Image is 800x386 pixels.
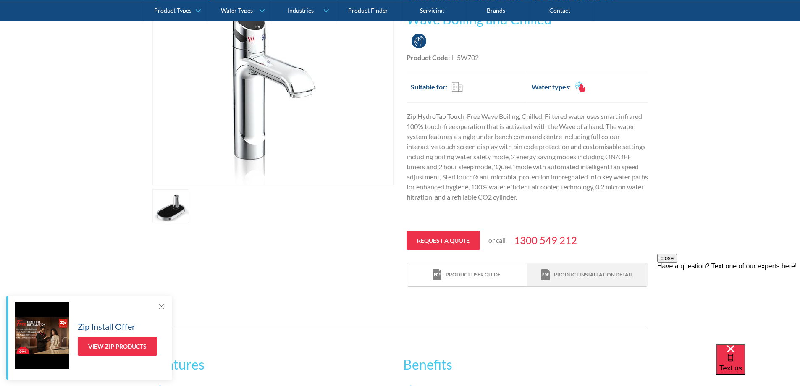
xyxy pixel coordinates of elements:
p: Zip HydroTap Touch-Free Wave Boiling, Chilled, Filtered water uses smart infrared 100% touch-free... [407,111,648,202]
h2: Benefits [403,354,648,375]
img: print icon [433,269,441,281]
a: Request a quote [407,231,480,250]
img: print icon [541,269,550,281]
h5: Zip Install Offer [78,320,135,333]
div: Product user guide [446,271,501,278]
h2: Water types: [532,82,571,92]
h2: Features [152,354,397,375]
a: View Zip Products [78,337,157,356]
strong: Product Code: [407,53,450,61]
a: print iconProduct user guide [407,263,527,287]
div: Product installation detail [554,271,633,278]
h2: Suitable for: [411,82,447,92]
a: 1300 549 212 [514,233,577,248]
div: Industries [288,7,314,14]
img: Zip Install Offer [15,302,69,369]
div: Water Types [221,7,253,14]
p: or call [488,235,506,245]
a: print iconProduct installation detail [527,263,647,287]
iframe: podium webchat widget prompt [657,254,800,354]
a: open lightbox [152,189,189,223]
div: H5W702 [452,53,479,63]
iframe: podium webchat widget bubble [716,344,800,386]
div: Product Types [154,7,191,14]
